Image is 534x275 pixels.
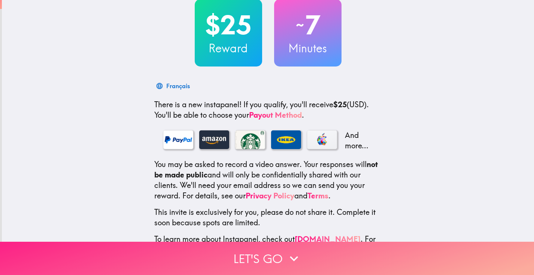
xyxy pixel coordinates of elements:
p: To learn more about Instapanel, check out . For questions or help, email us at . [154,234,382,265]
button: Français [154,78,193,93]
span: ~ [295,14,305,36]
p: This invite is exclusively for you, please do not share it. Complete it soon because spots are li... [154,207,382,228]
p: And more... [343,130,373,151]
b: not be made public [154,160,378,179]
a: Terms [307,191,328,200]
b: $25 [333,100,347,109]
span: There is a new instapanel! [154,100,242,109]
h2: $25 [195,10,262,40]
h3: Minutes [274,40,342,56]
a: Payout Method [249,110,302,120]
h2: 7 [274,10,342,40]
p: You may be asked to record a video answer. Your responses will and will only be confidentially sh... [154,159,382,201]
div: Français [166,81,190,91]
p: If you qualify, you'll receive (USD) . You'll be able to choose your . [154,99,382,120]
h3: Reward [195,40,262,56]
a: [DOMAIN_NAME] [295,234,361,244]
a: Privacy Policy [246,191,294,200]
